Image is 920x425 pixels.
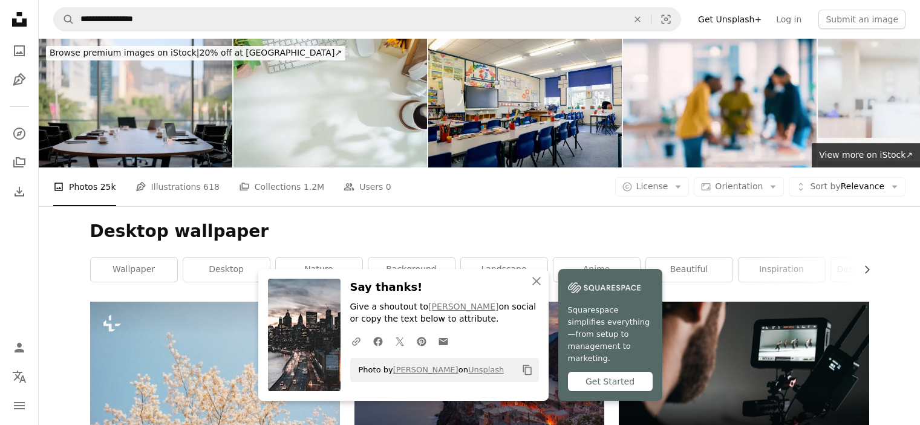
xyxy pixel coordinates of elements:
[615,177,690,196] button: License
[769,10,809,29] a: Log in
[368,258,455,282] a: background
[233,39,427,167] img: Top view white office desk with keyboard, coffee cup, headphone and stationery.
[239,167,324,206] a: Collections 1.2M
[856,258,869,282] button: scroll list to the right
[54,8,74,31] button: Search Unsplash
[568,279,641,297] img: file-1747939142011-51e5cc87e3c9
[50,48,342,57] span: 20% off at [GEOGRAPHIC_DATA] ↗
[739,258,825,282] a: inspiration
[393,365,458,374] a: [PERSON_NAME]
[304,180,324,193] span: 1.2M
[7,151,31,175] a: Collections
[694,177,784,196] button: Orientation
[183,258,270,282] a: desktop
[428,39,622,167] img: Empty Classroom
[7,365,31,389] button: Language
[344,167,391,206] a: Users 0
[7,180,31,204] a: Download History
[636,181,668,191] span: License
[553,258,640,282] a: anime
[39,39,353,68] a: Browse premium images on iStock|20% off at [GEOGRAPHIC_DATA]↗
[53,7,681,31] form: Find visuals sitewide
[7,68,31,92] a: Illustrations
[203,180,220,193] span: 618
[386,180,391,193] span: 0
[831,258,918,282] a: desktop background
[789,177,905,196] button: Sort byRelevance
[91,258,177,282] a: wallpaper
[7,122,31,146] a: Explore
[39,39,232,167] img: Chairs, table and technology in empty boardroom of corporate office for meeting with window view....
[812,143,920,167] a: View more on iStock↗
[624,8,651,31] button: Clear
[468,365,504,374] a: Unsplash
[646,258,732,282] a: beautiful
[389,329,411,353] a: Share on Twitter
[461,258,547,282] a: landscape
[818,10,905,29] button: Submit an image
[517,360,538,380] button: Copy to clipboard
[367,329,389,353] a: Share on Facebook
[350,301,539,325] p: Give a shoutout to on social or copy the text below to attribute.
[432,329,454,353] a: Share over email
[623,39,817,167] img: Blur, meeting and employees for discussion in office, working and job for creative career. People...
[353,360,504,380] span: Photo by on
[90,379,340,390] a: a tree with white flowers against a blue sky
[135,167,220,206] a: Illustrations 618
[691,10,769,29] a: Get Unsplash+
[276,258,362,282] a: nature
[411,329,432,353] a: Share on Pinterest
[810,181,840,191] span: Sort by
[428,302,498,311] a: [PERSON_NAME]
[90,221,869,242] h1: Desktop wallpaper
[651,8,680,31] button: Visual search
[50,48,199,57] span: Browse premium images on iStock |
[568,304,653,365] span: Squarespace simplifies everything—from setup to management to marketing.
[350,279,539,296] h3: Say thanks!
[715,181,763,191] span: Orientation
[558,269,662,401] a: Squarespace simplifies everything—from setup to management to marketing.Get Started
[7,394,31,418] button: Menu
[810,181,884,193] span: Relevance
[819,150,913,160] span: View more on iStock ↗
[568,372,653,391] div: Get Started
[7,39,31,63] a: Photos
[7,336,31,360] a: Log in / Sign up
